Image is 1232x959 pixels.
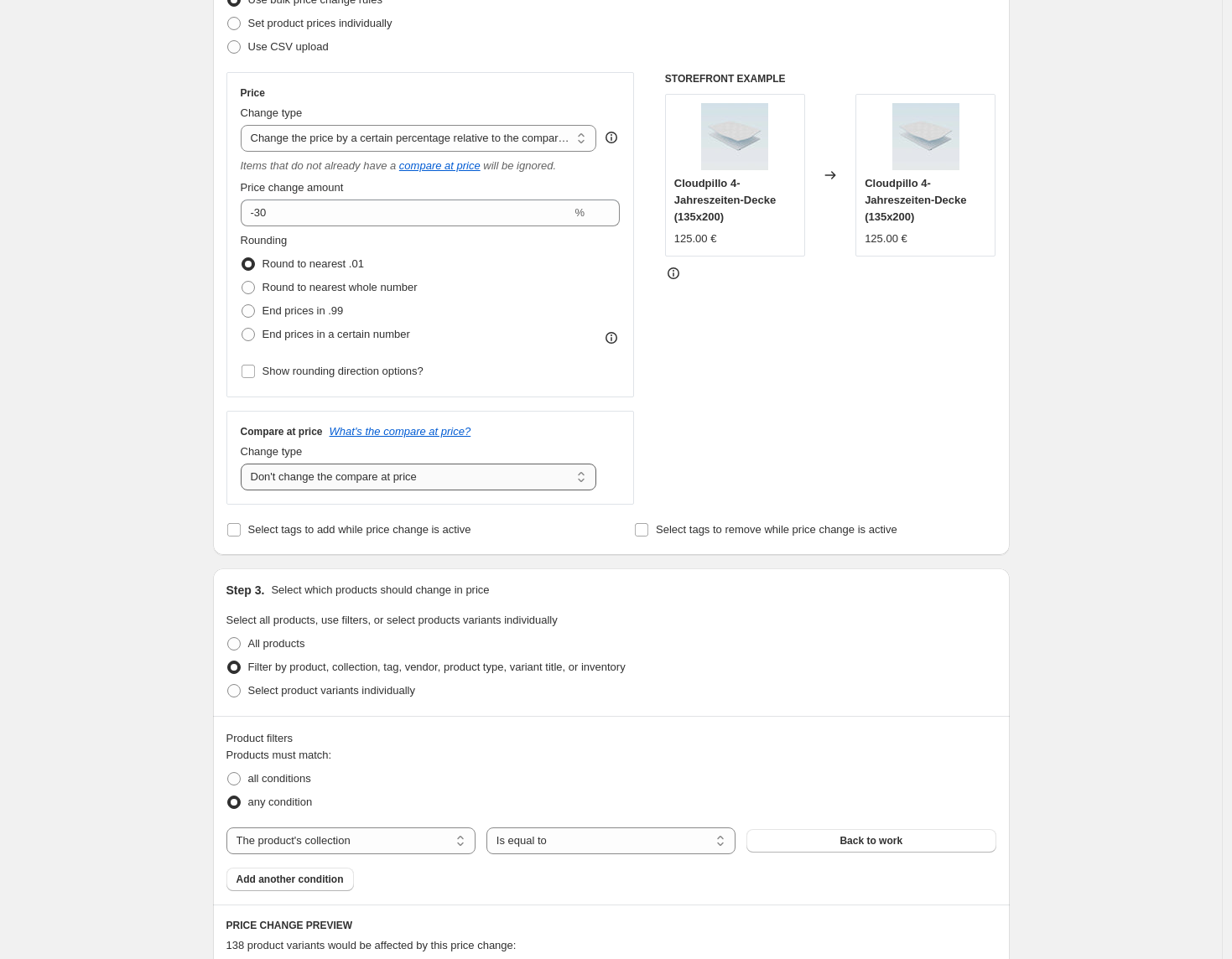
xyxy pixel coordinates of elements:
span: Round to nearest whole number [263,281,418,293]
h6: PRICE CHANGE PREVIEW [226,919,996,932]
h6: STOREFRONT EXAMPLE [665,72,996,86]
input: -20 [241,200,572,226]
span: End prices in .99 [263,304,344,317]
span: Change type [241,106,303,119]
span: Back to work [840,834,902,848]
i: will be ignored. [483,159,556,172]
span: Cloudpillo 4-Jahreszeiten-Decke (135x200) [865,177,966,223]
span: Select all products, use filters, or select products variants individually [226,614,558,626]
span: all conditions [248,772,311,785]
span: Filter by product, collection, tag, vendor, product type, variant title, or inventory [248,661,626,673]
h3: Price [241,86,265,100]
span: Add another condition [237,873,344,886]
span: Cloudpillo 4-Jahreszeiten-Decke (135x200) [674,177,776,223]
span: Use CSV upload [248,40,329,53]
span: Price change amount [241,181,344,194]
img: Dekbed_dc8e6641-d181-4f49-81b4-43591cd0d69b_80x.webp [892,103,959,170]
button: Add another condition [226,868,354,891]
button: Back to work [746,829,995,853]
span: any condition [248,796,313,808]
span: Products must match: [226,749,332,761]
span: Set product prices individually [248,17,392,29]
span: End prices in a certain number [263,328,410,340]
h3: Compare at price [241,425,323,438]
span: Select product variants individually [248,684,415,697]
span: 138 product variants would be affected by this price change: [226,939,517,951]
span: Select tags to remove while price change is active [656,523,897,536]
span: All products [248,637,305,650]
img: Dekbed_dc8e6641-d181-4f49-81b4-43591cd0d69b_80x.webp [701,103,768,170]
span: % [574,206,585,219]
div: 125.00 € [674,231,717,247]
div: Product filters [226,730,996,747]
button: What's the compare at price? [330,425,471,438]
p: Select which products should change in price [271,582,489,599]
div: help [603,129,620,146]
span: Show rounding direction options? [263,365,424,377]
span: Select tags to add while price change is active [248,523,471,536]
span: Rounding [241,234,288,246]
span: Round to nearest .01 [263,257,364,270]
h2: Step 3. [226,582,265,599]
button: compare at price [399,159,481,172]
div: 125.00 € [865,231,907,247]
span: Change type [241,445,303,458]
i: Items that do not already have a [241,159,397,172]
